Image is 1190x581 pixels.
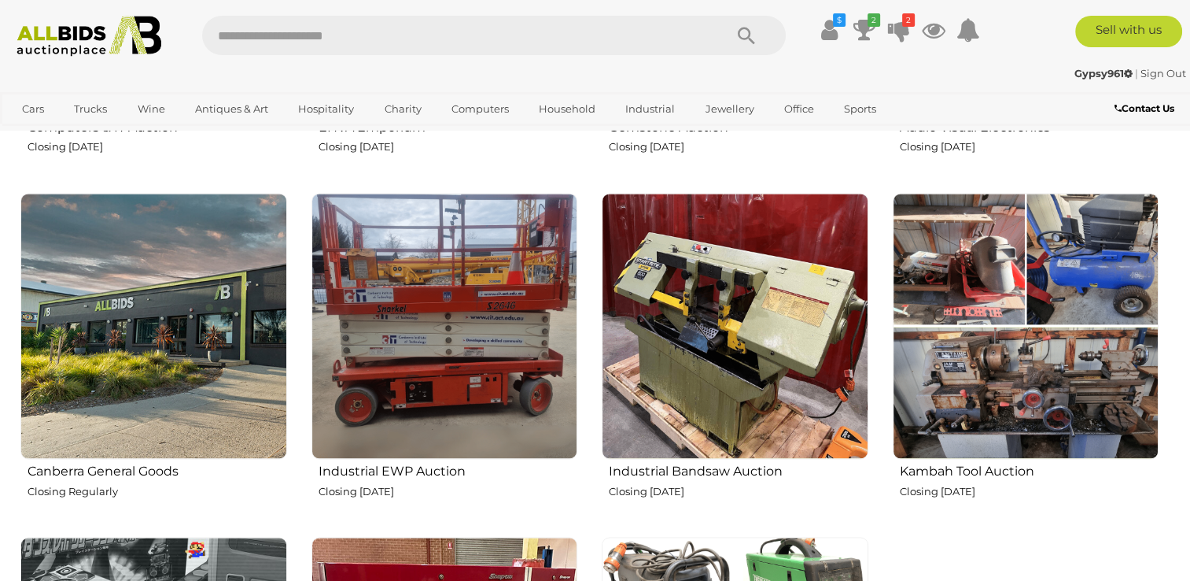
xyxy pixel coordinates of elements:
p: Closing [DATE] [609,483,868,501]
h2: Industrial Bandsaw Auction [609,461,868,479]
a: Sell with us [1075,16,1182,47]
h2: Gemstone Auction [609,117,868,135]
p: Closing [DATE] [609,138,868,156]
img: Kambah Tool Auction [893,193,1159,460]
a: Kambah Tool Auction Closing [DATE] [892,192,1159,524]
p: Closing [DATE] [319,138,578,156]
a: $ [818,16,842,44]
a: Sports [834,96,886,122]
a: Charity [374,96,431,122]
a: Industrial EWP Auction Closing [DATE] [311,192,578,524]
a: Contact Us [1114,100,1178,117]
h2: Computers & IT Auction [28,117,287,135]
a: Wine [127,96,175,122]
p: Closing [DATE] [28,138,287,156]
i: $ [833,13,846,27]
img: Allbids.com.au [9,16,169,57]
a: Canberra General Goods Closing Regularly [20,192,287,524]
a: 2 [887,16,911,44]
b: Contact Us [1114,102,1174,114]
p: Closing Regularly [28,483,287,501]
a: Antiques & Art [185,96,278,122]
img: Industrial Bandsaw Auction [602,193,868,460]
i: 2 [868,13,880,27]
a: Household [529,96,606,122]
i: 2 [902,13,915,27]
a: [GEOGRAPHIC_DATA] [12,122,144,148]
h2: Canberra General Goods [28,461,287,479]
a: Office [774,96,824,122]
p: Closing [DATE] [319,483,578,501]
a: Industrial [615,96,685,122]
a: 2 [853,16,876,44]
span: | [1135,67,1138,80]
img: Canberra General Goods [20,193,287,460]
a: Trucks [64,96,117,122]
a: Gypsy961 [1074,67,1135,80]
a: Hospitality [288,96,364,122]
h2: Industrial EWP Auction [319,461,578,479]
a: Sign Out [1140,67,1186,80]
strong: Gypsy961 [1074,67,1133,80]
a: Cars [12,96,54,122]
a: Jewellery [695,96,764,122]
a: Computers [441,96,519,122]
p: Closing [DATE] [900,138,1159,156]
a: Industrial Bandsaw Auction Closing [DATE] [601,192,868,524]
img: Industrial EWP Auction [311,193,578,460]
h2: Audio Visual Electronics [900,117,1159,135]
h2: Kambah Tool Auction [900,461,1159,479]
h2: EHVA Emporium [319,117,578,135]
p: Closing [DATE] [900,483,1159,501]
button: Search [707,16,786,55]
